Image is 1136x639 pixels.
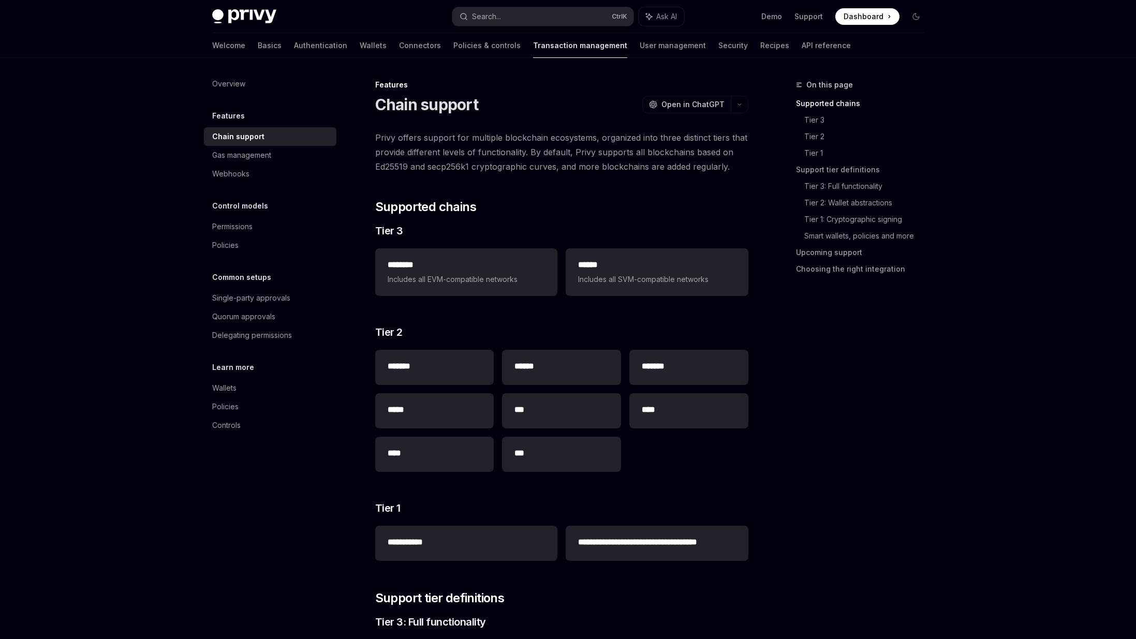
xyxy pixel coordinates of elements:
[806,79,853,91] span: On this page
[294,33,347,58] a: Authentication
[204,146,336,165] a: Gas management
[661,99,725,110] span: Open in ChatGPT
[760,33,789,58] a: Recipes
[578,273,735,286] span: Includes all SVM-compatible networks
[452,7,633,26] button: Search...CtrlK
[212,400,239,413] div: Policies
[761,11,782,22] a: Demo
[204,75,336,93] a: Overview
[804,195,933,211] a: Tier 2: Wallet abstractions
[204,289,336,307] a: Single-party approvals
[212,130,264,143] div: Chain support
[804,211,933,228] a: Tier 1: Cryptographic signing
[212,419,241,432] div: Controls
[258,33,282,58] a: Basics
[212,110,245,122] h5: Features
[375,248,557,296] a: **** ***Includes all EVM-compatible networks
[388,273,545,286] span: Includes all EVM-compatible networks
[908,8,924,25] button: Toggle dark mode
[640,33,706,58] a: User management
[212,271,271,284] h5: Common setups
[612,12,627,21] span: Ctrl K
[204,236,336,255] a: Policies
[204,307,336,326] a: Quorum approvals
[796,161,933,178] a: Support tier definitions
[212,9,276,24] img: dark logo
[212,168,249,180] div: Webhooks
[375,80,748,90] div: Features
[796,95,933,112] a: Supported chains
[453,33,521,58] a: Policies & controls
[375,95,478,114] h1: Chain support
[212,239,239,251] div: Policies
[375,130,748,174] span: Privy offers support for multiple blockchain ecosystems, organized into three distinct tiers that...
[204,379,336,397] a: Wallets
[794,11,823,22] a: Support
[375,590,505,606] span: Support tier definitions
[204,326,336,345] a: Delegating permissions
[804,112,933,128] a: Tier 3
[375,615,486,629] span: Tier 3: Full functionality
[533,33,627,58] a: Transaction management
[642,96,731,113] button: Open in ChatGPT
[212,149,271,161] div: Gas management
[212,292,290,304] div: Single-party approvals
[212,361,254,374] h5: Learn more
[375,501,401,515] span: Tier 1
[212,78,245,90] div: Overview
[796,244,933,261] a: Upcoming support
[204,127,336,146] a: Chain support
[804,228,933,244] a: Smart wallets, policies and more
[802,33,851,58] a: API reference
[204,165,336,183] a: Webhooks
[399,33,441,58] a: Connectors
[804,145,933,161] a: Tier 1
[804,128,933,145] a: Tier 2
[204,217,336,236] a: Permissions
[566,248,748,296] a: **** *Includes all SVM-compatible networks
[204,416,336,435] a: Controls
[804,178,933,195] a: Tier 3: Full functionality
[212,329,292,341] div: Delegating permissions
[212,310,275,323] div: Quorum approvals
[472,10,501,23] div: Search...
[375,199,476,215] span: Supported chains
[656,11,677,22] span: Ask AI
[360,33,387,58] a: Wallets
[375,224,403,238] span: Tier 3
[844,11,883,22] span: Dashboard
[375,325,403,339] span: Tier 2
[796,261,933,277] a: Choosing the right integration
[212,33,245,58] a: Welcome
[212,220,253,233] div: Permissions
[212,382,237,394] div: Wallets
[835,8,899,25] a: Dashboard
[204,397,336,416] a: Policies
[718,33,748,58] a: Security
[639,7,684,26] button: Ask AI
[212,200,268,212] h5: Control models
